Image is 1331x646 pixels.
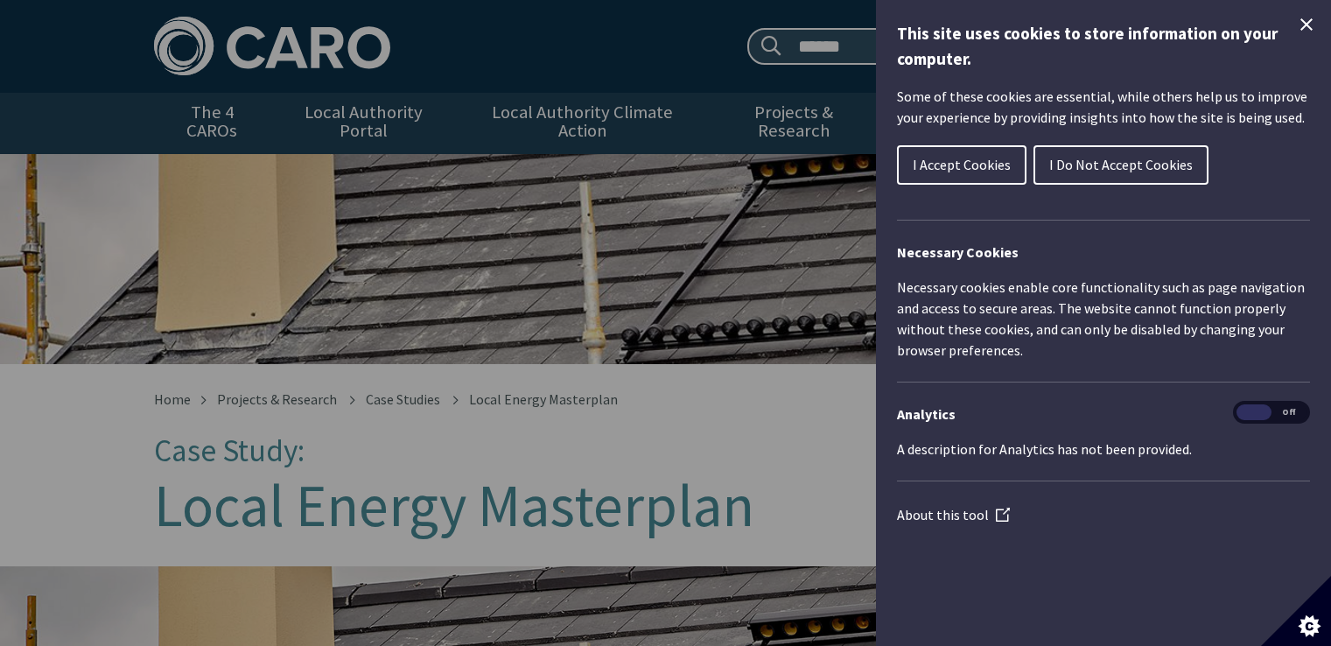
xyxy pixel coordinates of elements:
[897,21,1310,72] h1: This site uses cookies to store information on your computer.
[1033,145,1208,185] button: I Do Not Accept Cookies
[897,404,1310,425] h3: Analytics
[1261,576,1331,646] button: Set cookie preferences
[1296,14,1317,35] button: Close Cookie Control
[1271,404,1306,421] span: Off
[897,506,1010,523] a: About this tool
[1049,156,1193,173] span: I Do Not Accept Cookies
[897,145,1026,185] button: I Accept Cookies
[913,156,1011,173] span: I Accept Cookies
[897,242,1310,263] h2: Necessary Cookies
[897,277,1310,361] p: Necessary cookies enable core functionality such as page navigation and access to secure areas. T...
[1236,404,1271,421] span: On
[897,439,1310,460] p: A description for Analytics has not been provided.
[897,86,1310,128] p: Some of these cookies are essential, while others help us to improve your experience by providing...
